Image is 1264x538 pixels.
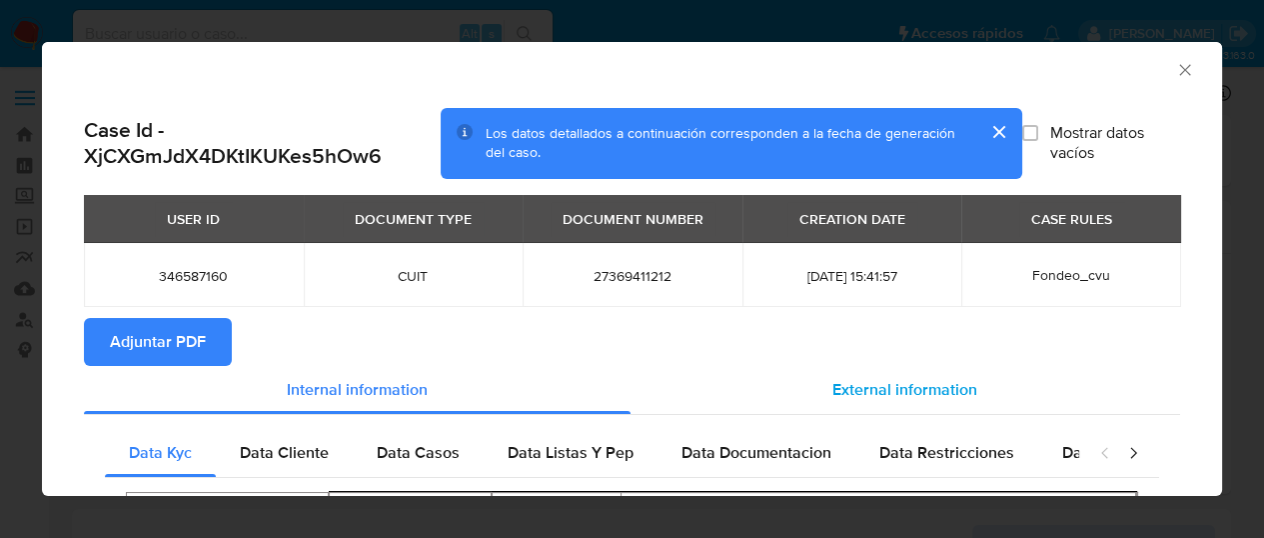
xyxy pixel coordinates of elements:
[508,441,633,464] span: Data Listas Y Pep
[621,492,1135,527] td: DNI
[328,267,500,285] span: CUIT
[879,441,1014,464] span: Data Restricciones
[1022,125,1038,141] input: Mostrar datos vacíos
[129,441,192,464] span: Data Kyc
[547,267,718,285] span: 27369411212
[108,267,280,285] span: 346587160
[1032,265,1110,285] span: Fondeo_cvu
[1062,441,1200,464] span: Data Publicaciones
[343,202,484,236] div: DOCUMENT TYPE
[787,202,917,236] div: CREATION DATE
[681,441,831,464] span: Data Documentacion
[486,123,955,163] span: Los datos detallados a continuación corresponden a la fecha de generación del caso.
[110,320,206,364] span: Adjuntar PDF
[832,378,977,401] span: External information
[377,441,460,464] span: Data Casos
[84,117,441,170] h2: Case Id - XjCXGmJdX4DKtIKUKes5hOw6
[287,378,428,401] span: Internal information
[42,42,1222,496] div: closure-recommendation-modal
[1050,123,1180,163] span: Mostrar datos vacíos
[766,267,938,285] span: [DATE] 15:41:57
[105,429,1079,477] div: Detailed internal info
[240,441,329,464] span: Data Cliente
[974,108,1022,156] button: cerrar
[551,202,715,236] div: DOCUMENT NUMBER
[1175,60,1193,78] button: Cerrar ventana
[1019,202,1124,236] div: CASE RULES
[84,366,1180,414] div: Detailed info
[155,202,232,236] div: USER ID
[84,318,232,366] button: Adjuntar PDF
[492,492,621,527] td: Type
